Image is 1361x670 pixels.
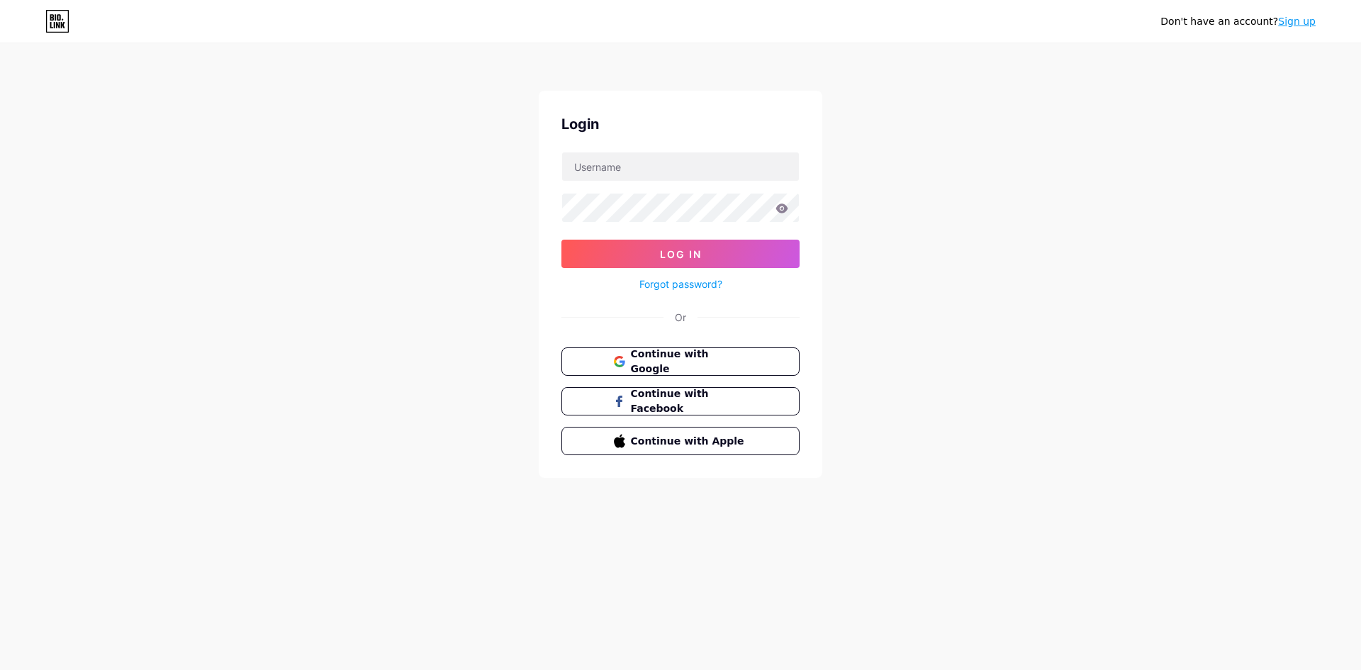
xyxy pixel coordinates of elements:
button: Log In [561,240,800,268]
span: Continue with Google [631,347,748,376]
span: Continue with Apple [631,434,748,449]
span: Log In [660,248,702,260]
a: Sign up [1278,16,1316,27]
button: Continue with Facebook [561,387,800,415]
a: Forgot password? [639,277,722,291]
div: Login [561,113,800,135]
div: Or [675,310,686,325]
button: Continue with Apple [561,427,800,455]
input: Username [562,152,799,181]
button: Continue with Google [561,347,800,376]
span: Continue with Facebook [631,386,748,416]
div: Don't have an account? [1160,14,1316,29]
